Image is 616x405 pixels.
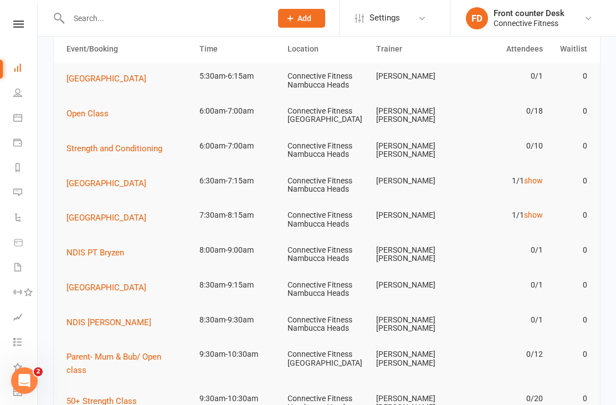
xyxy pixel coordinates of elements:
[371,272,460,298] td: [PERSON_NAME]
[459,98,548,124] td: 0/18
[283,133,371,168] td: Connective Fitness Nambucca Heads
[283,272,371,307] td: Connective Fitness Nambucca Heads
[66,248,124,258] span: NDIS PT Bryzen
[459,307,548,333] td: 0/1
[66,142,170,155] button: Strength and Conditioning
[459,35,548,63] th: Attendees
[194,35,283,63] th: Time
[371,168,460,194] td: [PERSON_NAME]
[66,317,151,327] span: NDIS [PERSON_NAME]
[283,307,371,342] td: Connective Fitness Nambucca Heads
[283,202,371,237] td: Connective Fitness Nambucca Heads
[66,74,146,84] span: [GEOGRAPHIC_DATA]
[194,133,283,159] td: 6:00am-7:00am
[371,237,460,272] td: [PERSON_NAME] [PERSON_NAME]
[548,35,592,63] th: Waitlist
[13,106,38,131] a: Calendar
[371,63,460,89] td: [PERSON_NAME]
[283,35,371,63] th: Location
[371,341,460,376] td: [PERSON_NAME] [PERSON_NAME]
[524,176,543,185] a: show
[13,306,38,331] a: Assessments
[369,6,400,30] span: Settings
[278,9,325,28] button: Add
[548,133,592,159] td: 0
[13,156,38,181] a: Reports
[371,133,460,168] td: [PERSON_NAME] [PERSON_NAME]
[459,168,548,194] td: 1/1
[66,281,154,294] button: [GEOGRAPHIC_DATA]
[283,98,371,133] td: Connective Fitness [GEOGRAPHIC_DATA]
[194,307,283,333] td: 8:30am-9:30am
[466,7,488,29] div: FD
[66,177,154,190] button: [GEOGRAPHIC_DATA]
[283,341,371,376] td: Connective Fitness [GEOGRAPHIC_DATA]
[194,237,283,263] td: 8:00am-9:00am
[459,63,548,89] td: 0/1
[548,237,592,263] td: 0
[194,63,283,89] td: 5:30am-6:15am
[11,367,38,394] iframe: Intercom live chat
[459,237,548,263] td: 0/1
[65,11,264,26] input: Search...
[371,98,460,133] td: [PERSON_NAME] [PERSON_NAME]
[194,272,283,298] td: 8:30am-9:15am
[548,168,592,194] td: 0
[459,341,548,367] td: 0/12
[13,81,38,106] a: People
[13,57,38,81] a: Dashboard
[283,63,371,98] td: Connective Fitness Nambucca Heads
[66,352,161,375] span: Parent- Mum & Bub/ Open class
[548,98,592,124] td: 0
[13,356,38,381] a: What's New
[66,211,154,224] button: [GEOGRAPHIC_DATA]
[548,63,592,89] td: 0
[371,307,460,342] td: [PERSON_NAME] [PERSON_NAME]
[34,367,43,376] span: 2
[283,237,371,272] td: Connective Fitness Nambucca Heads
[548,272,592,298] td: 0
[548,202,592,228] td: 0
[524,211,543,219] a: show
[459,133,548,159] td: 0/10
[283,168,371,203] td: Connective Fitness Nambucca Heads
[13,131,38,156] a: Payments
[194,168,283,194] td: 6:30am-7:15am
[66,72,154,85] button: [GEOGRAPHIC_DATA]
[494,18,564,28] div: Connective Fitness
[194,341,283,367] td: 9:30am-10:30am
[66,143,162,153] span: Strength and Conditioning
[459,272,548,298] td: 0/1
[371,35,460,63] th: Trainer
[66,178,146,188] span: [GEOGRAPHIC_DATA]
[66,109,109,119] span: Open Class
[66,316,159,329] button: NDIS [PERSON_NAME]
[61,35,194,63] th: Event/Booking
[297,14,311,23] span: Add
[66,213,146,223] span: [GEOGRAPHIC_DATA]
[494,8,564,18] div: Front counter Desk
[66,283,146,293] span: [GEOGRAPHIC_DATA]
[66,107,116,120] button: Open Class
[13,231,38,256] a: Product Sales
[66,350,189,377] button: Parent- Mum & Bub/ Open class
[66,246,132,259] button: NDIS PT Bryzen
[194,98,283,124] td: 6:00am-7:00am
[548,307,592,333] td: 0
[371,202,460,228] td: [PERSON_NAME]
[459,202,548,228] td: 1/1
[548,341,592,367] td: 0
[194,202,283,228] td: 7:30am-8:15am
